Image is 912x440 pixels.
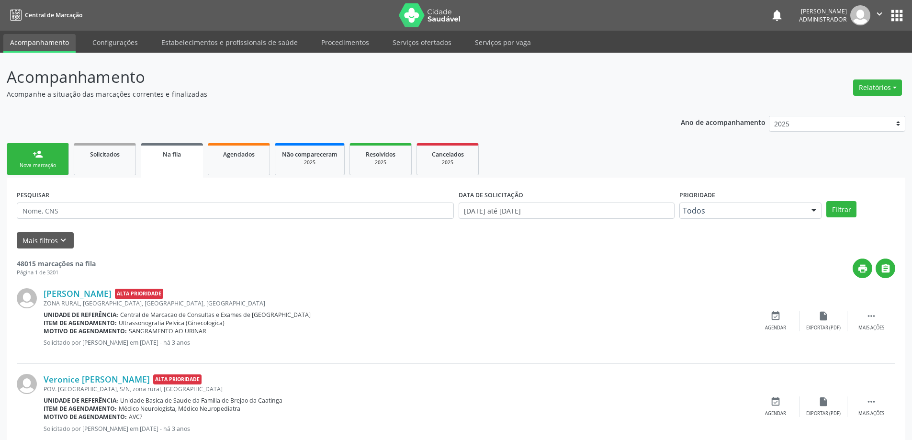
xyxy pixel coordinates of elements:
p: Solicitado por [PERSON_NAME] em [DATE] - há 3 anos [44,338,752,347]
b: Motivo de agendamento: [44,327,127,335]
button:  [870,5,889,25]
div: ZONA RURAL, [GEOGRAPHIC_DATA], [GEOGRAPHIC_DATA], [GEOGRAPHIC_DATA] [44,299,752,307]
label: DATA DE SOLICITAÇÃO [459,188,523,203]
div: Nova marcação [14,162,62,169]
label: PESQUISAR [17,188,49,203]
input: Selecione um intervalo [459,203,675,219]
button: Filtrar [826,201,856,217]
a: [PERSON_NAME] [44,288,112,299]
div: Agendar [765,325,786,331]
span: SANGRAMENTO AO URINAR [129,327,206,335]
p: Solicitado por [PERSON_NAME] em [DATE] - há 3 anos [44,425,752,433]
p: Ano de acompanhamento [681,116,766,128]
button: Mais filtroskeyboard_arrow_down [17,232,74,249]
img: img [17,288,37,308]
div: person_add [33,149,43,159]
p: Acompanhe a situação das marcações correntes e finalizadas [7,89,636,99]
b: Item de agendamento: [44,319,117,327]
b: Unidade de referência: [44,311,118,319]
i:  [866,396,877,407]
i: insert_drive_file [818,311,829,321]
div: Exportar (PDF) [806,410,841,417]
span: Agendados [223,150,255,158]
span: Central de Marcação [25,11,82,19]
span: Alta Prioridade [115,289,163,299]
a: Acompanhamento [3,34,76,53]
div: Página 1 de 3201 [17,269,96,277]
div: POV. [GEOGRAPHIC_DATA], S/N, zona rural, [GEOGRAPHIC_DATA] [44,385,752,393]
i: insert_drive_file [818,396,829,407]
img: img [850,5,870,25]
div: [PERSON_NAME] [799,7,847,15]
a: Serviços por vaga [468,34,538,51]
span: Solicitados [90,150,120,158]
i: keyboard_arrow_down [58,235,68,246]
div: 2025 [357,159,405,166]
input: Nome, CNS [17,203,454,219]
div: Agendar [765,410,786,417]
span: Cancelados [432,150,464,158]
a: Serviços ofertados [386,34,458,51]
a: Veronice [PERSON_NAME] [44,374,150,384]
a: Estabelecimentos e profissionais de saúde [155,34,304,51]
span: AVC? [129,413,142,421]
span: Alta Prioridade [153,374,202,384]
b: Item de agendamento: [44,405,117,413]
button: apps [889,7,905,24]
div: 2025 [282,159,338,166]
label: Prioridade [679,188,715,203]
i: event_available [770,311,781,321]
button: print [853,259,872,278]
i: print [857,263,868,274]
div: 2025 [424,159,472,166]
span: Resolvidos [366,150,395,158]
div: Mais ações [858,325,884,331]
span: Ultrassonografia Pelvica (Ginecologica) [119,319,225,327]
span: Administrador [799,15,847,23]
b: Motivo de agendamento: [44,413,127,421]
a: Procedimentos [315,34,376,51]
div: Exportar (PDF) [806,325,841,331]
i: event_available [770,396,781,407]
a: Central de Marcação [7,7,82,23]
span: Central de Marcacao de Consultas e Exames de [GEOGRAPHIC_DATA] [120,311,311,319]
span: Na fila [163,150,181,158]
button: notifications [770,9,784,22]
p: Acompanhamento [7,65,636,89]
i:  [874,9,885,19]
img: img [17,374,37,394]
span: Unidade Basica de Saude da Familia de Brejao da Caatinga [120,396,282,405]
button: Relatórios [853,79,902,96]
span: Todos [683,206,802,215]
b: Unidade de referência: [44,396,118,405]
span: Médico Neurologista, Médico Neuropediatra [119,405,240,413]
strong: 48015 marcações na fila [17,259,96,268]
span: Não compareceram [282,150,338,158]
div: Mais ações [858,410,884,417]
i:  [880,263,891,274]
i:  [866,311,877,321]
a: Configurações [86,34,145,51]
button:  [876,259,895,278]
